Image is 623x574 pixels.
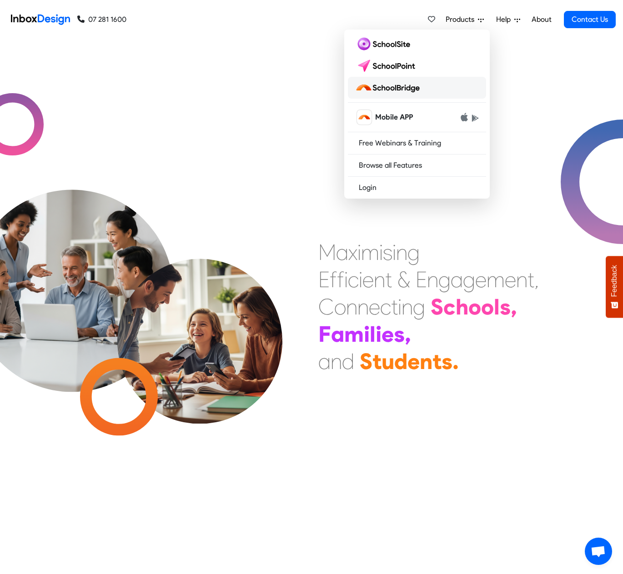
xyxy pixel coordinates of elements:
img: schoolbridge logo [355,80,423,95]
div: E [318,266,330,293]
a: Open chat [585,538,612,565]
a: schoolbridge icon Mobile APP [348,106,486,128]
div: n [516,266,528,293]
span: Help [496,14,514,25]
div: t [391,293,398,320]
a: Login [348,180,486,195]
div: f [330,266,337,293]
div: Products [344,30,490,199]
div: g [463,266,475,293]
div: S [360,348,372,375]
div: e [407,348,420,375]
div: i [364,320,370,348]
div: , [534,266,539,293]
div: n [346,293,357,320]
div: E [416,266,427,293]
span: Mobile APP [375,112,413,123]
div: c [380,293,391,320]
div: F [318,320,331,348]
div: s [442,348,452,375]
div: s [383,239,392,266]
div: d [342,348,354,375]
div: e [475,266,487,293]
div: i [398,293,402,320]
div: n [374,266,385,293]
div: o [468,293,481,320]
div: i [392,239,396,266]
a: Help [492,10,524,29]
div: o [481,293,494,320]
img: schoolbridge icon [357,110,372,125]
div: n [357,293,369,320]
div: e [369,293,380,320]
img: schoolpoint logo [355,59,419,73]
div: m [361,239,379,266]
div: g [407,239,420,266]
div: a [318,348,331,375]
div: t [528,266,534,293]
div: S [431,293,443,320]
div: & [397,266,410,293]
a: About [529,10,554,29]
div: n [396,239,407,266]
div: e [382,320,394,348]
a: Products [442,10,487,29]
div: s [500,293,511,320]
img: schoolsite logo [355,37,414,51]
a: Contact Us [564,11,616,28]
div: u [382,348,394,375]
div: i [344,266,348,293]
div: c [443,293,456,320]
div: s [394,320,405,348]
div: n [331,348,342,375]
div: t [372,348,382,375]
div: f [337,266,344,293]
div: e [362,266,374,293]
img: parents_with_child.png [97,218,303,424]
div: C [318,293,334,320]
div: c [348,266,359,293]
div: n [420,348,432,375]
div: i [376,320,382,348]
div: i [359,266,362,293]
div: a [451,266,463,293]
div: n [402,293,413,320]
div: x [348,239,357,266]
div: M [318,239,336,266]
a: Free Webinars & Training [348,136,486,150]
div: o [334,293,346,320]
span: Products [446,14,478,25]
button: Feedback - Show survey [606,256,623,318]
div: , [405,320,411,348]
a: Browse all Features [348,158,486,173]
div: m [487,266,505,293]
div: Maximising Efficient & Engagement, Connecting Schools, Families, and Students. [318,239,539,375]
div: n [427,266,438,293]
div: t [432,348,442,375]
div: . [452,348,459,375]
div: l [370,320,376,348]
div: a [331,320,344,348]
div: h [456,293,468,320]
a: 07 281 1600 [77,14,126,25]
div: m [344,320,364,348]
div: e [505,266,516,293]
div: , [511,293,517,320]
div: d [394,348,407,375]
div: i [379,239,383,266]
span: Feedback [610,265,618,297]
div: i [357,239,361,266]
div: a [336,239,348,266]
div: g [438,266,451,293]
div: t [385,266,392,293]
div: l [494,293,500,320]
div: g [413,293,425,320]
